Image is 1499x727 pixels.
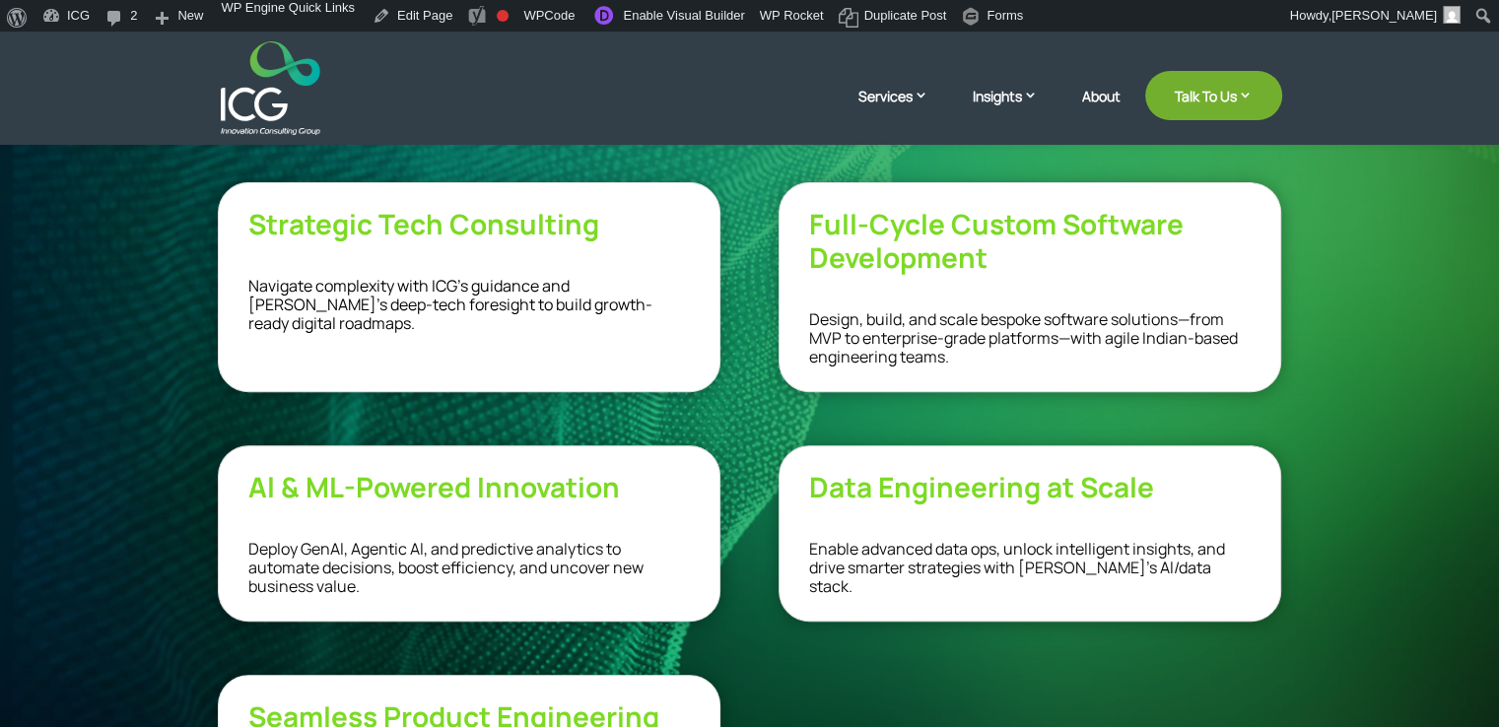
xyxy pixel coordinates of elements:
img: ICG [221,41,320,135]
strong: Data Engineering at Scale [809,468,1154,505]
div: Focus keyphrase not set [497,10,509,22]
span: Strategic Tech Consulting [248,205,599,242]
a: Insights [973,86,1057,135]
span: New [177,8,203,39]
span: [PERSON_NAME] [1331,8,1437,23]
iframe: Chat Widget [1171,514,1499,727]
span: Enable advanced data ops, unlock intelligent insights, and drive smarter strategies with [PERSON_... [809,538,1225,597]
span: Navigate complexity with ICG’s guidance and [PERSON_NAME]’s deep-tech foresight to build growth-r... [248,275,652,334]
a: Talk To Us [1145,71,1282,120]
a: Services [858,86,948,135]
span: Duplicate Post [864,8,947,39]
span: Full-Cycle Custom Software Development [809,205,1184,276]
span: Design, build, and scale bespoke software solutions—from MVP to enterprise-grade platforms—with a... [809,308,1238,367]
a: About [1082,89,1121,135]
span: Forms [987,8,1023,39]
span: 2 [130,8,137,39]
span: Deploy GenAl, Agentic Al, and predictive analytics to automate decisions, boost efficiency, and u... [248,538,644,597]
span: Al & ML-Powered Innovation [248,468,620,505]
